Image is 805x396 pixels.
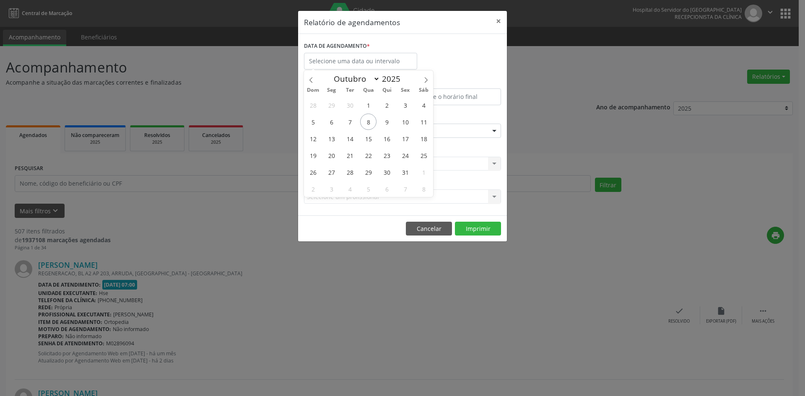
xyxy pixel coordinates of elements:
span: Novembro 5, 2025 [360,181,377,197]
span: Setembro 29, 2025 [323,97,340,113]
span: Dom [304,88,322,93]
span: Outubro 6, 2025 [323,114,340,130]
span: Outubro 24, 2025 [397,147,413,163]
span: Outubro 15, 2025 [360,130,377,147]
span: Outubro 5, 2025 [305,114,321,130]
span: Novembro 8, 2025 [415,181,432,197]
span: Outubro 22, 2025 [360,147,377,163]
span: Outubro 7, 2025 [342,114,358,130]
span: Ter [341,88,359,93]
span: Outubro 12, 2025 [305,130,321,147]
span: Outubro 30, 2025 [379,164,395,180]
span: Outubro 4, 2025 [415,97,432,113]
input: Selecione uma data ou intervalo [304,53,417,70]
input: Year [380,73,408,84]
span: Outubro 9, 2025 [379,114,395,130]
button: Close [490,11,507,31]
select: Month [330,73,380,85]
span: Sex [396,88,415,93]
span: Outubro 1, 2025 [360,97,377,113]
span: Outubro 27, 2025 [323,164,340,180]
span: Outubro 25, 2025 [415,147,432,163]
span: Setembro 28, 2025 [305,97,321,113]
span: Outubro 20, 2025 [323,147,340,163]
span: Outubro 21, 2025 [342,147,358,163]
span: Qui [378,88,396,93]
span: Outubro 19, 2025 [305,147,321,163]
span: Novembro 1, 2025 [415,164,432,180]
span: Novembro 6, 2025 [379,181,395,197]
h5: Relatório de agendamentos [304,17,400,28]
span: Outubro 28, 2025 [342,164,358,180]
span: Sáb [415,88,433,93]
button: Imprimir [455,222,501,236]
span: Novembro 3, 2025 [323,181,340,197]
span: Novembro 7, 2025 [397,181,413,197]
input: Selecione o horário final [405,88,501,105]
span: Outubro 3, 2025 [397,97,413,113]
span: Outubro 10, 2025 [397,114,413,130]
span: Outubro 18, 2025 [415,130,432,147]
button: Cancelar [406,222,452,236]
span: Qua [359,88,378,93]
span: Setembro 30, 2025 [342,97,358,113]
span: Outubro 8, 2025 [360,114,377,130]
span: Outubro 2, 2025 [379,97,395,113]
span: Seg [322,88,341,93]
span: Outubro 31, 2025 [397,164,413,180]
span: Outubro 13, 2025 [323,130,340,147]
label: DATA DE AGENDAMENTO [304,40,370,53]
span: Outubro 23, 2025 [379,147,395,163]
span: Outubro 11, 2025 [415,114,432,130]
span: Outubro 29, 2025 [360,164,377,180]
span: Outubro 26, 2025 [305,164,321,180]
span: Novembro 4, 2025 [342,181,358,197]
label: ATÉ [405,75,501,88]
span: Outubro 16, 2025 [379,130,395,147]
span: Outubro 17, 2025 [397,130,413,147]
span: Outubro 14, 2025 [342,130,358,147]
span: Novembro 2, 2025 [305,181,321,197]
